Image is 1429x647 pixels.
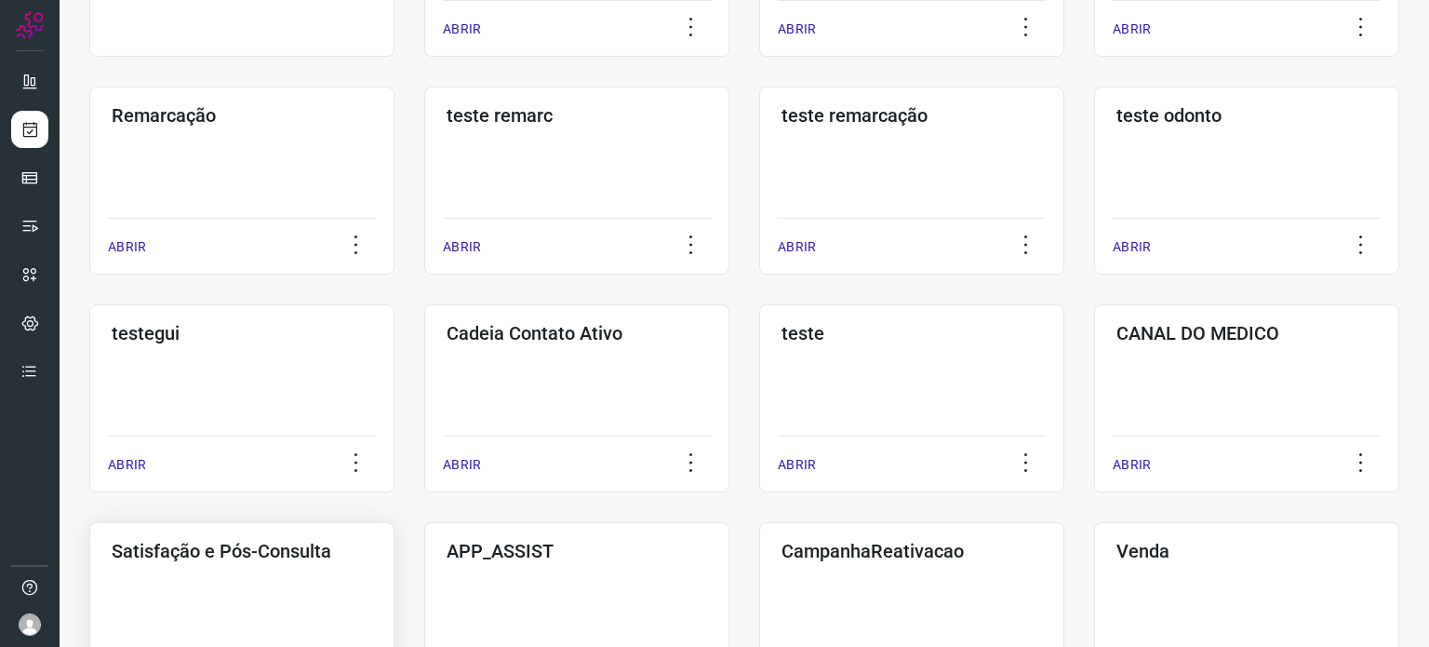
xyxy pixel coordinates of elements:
h3: APP_ASSIST [447,540,707,562]
h3: teste remarc [447,104,707,127]
h3: teste [781,322,1042,344]
h3: teste remarcação [781,104,1042,127]
p: ABRIR [1113,20,1151,39]
p: ABRIR [108,455,146,475]
p: ABRIR [108,237,146,257]
h3: CANAL DO MEDICO [1116,322,1377,344]
p: ABRIR [443,20,481,39]
img: avatar-user-boy.jpg [19,613,41,636]
p: ABRIR [778,237,816,257]
img: Logo [16,11,44,39]
h3: Satisfação e Pós-Consulta [112,540,372,562]
p: ABRIR [443,455,481,475]
h3: teste odonto [1116,104,1377,127]
p: ABRIR [1113,237,1151,257]
p: ABRIR [778,455,816,475]
h3: testegui [112,322,372,344]
h3: Cadeia Contato Ativo [447,322,707,344]
p: ABRIR [443,237,481,257]
p: ABRIR [1113,455,1151,475]
h3: CampanhaReativacao [781,540,1042,562]
p: ABRIR [778,20,816,39]
h3: Venda [1116,540,1377,562]
h3: Remarcação [112,104,372,127]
